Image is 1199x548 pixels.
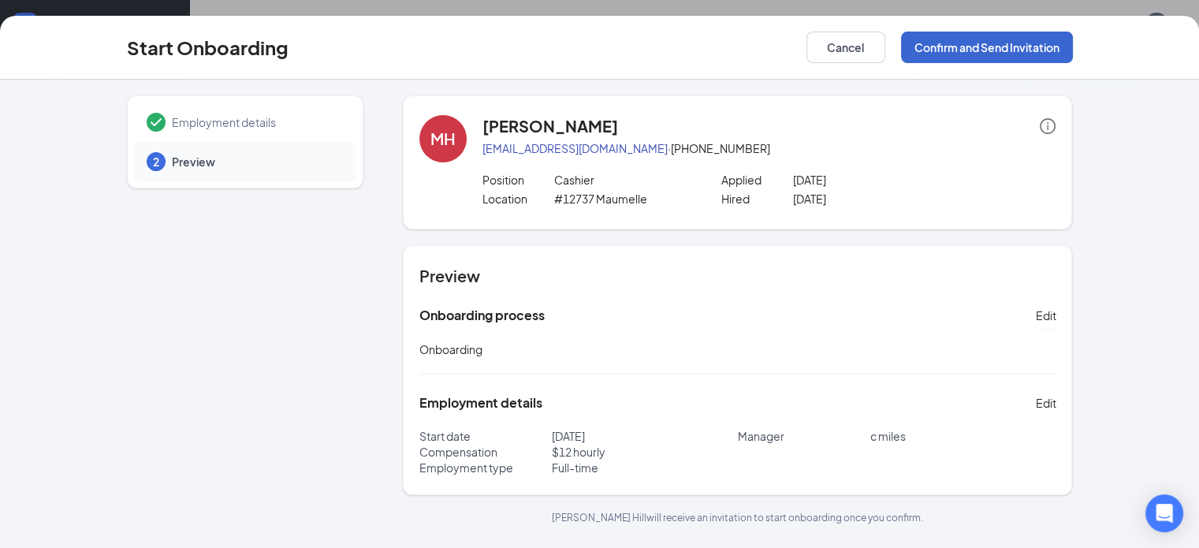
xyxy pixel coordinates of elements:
p: Compensation [419,444,552,460]
p: [DATE] [552,428,738,444]
p: $ 12 hourly [552,444,738,460]
p: · [PHONE_NUMBER] [482,140,1056,156]
p: [PERSON_NAME] Hill will receive an invitation to start onboarding once you confirm. [403,511,1073,524]
button: Edit [1035,303,1056,328]
p: Manager [737,428,869,444]
button: Cancel [806,32,885,63]
span: Onboarding [419,342,482,356]
span: Edit [1035,308,1056,323]
div: Open Intercom Messenger [1145,494,1183,532]
p: Position [482,172,554,188]
span: Edit [1035,395,1056,411]
span: info-circle [1040,118,1056,134]
p: #12737 Maumelle [553,191,697,207]
p: [DATE] [793,191,936,207]
button: Edit [1035,390,1056,416]
h5: Onboarding process [419,307,545,324]
span: Employment details [172,114,341,130]
div: MH [430,128,456,150]
a: [EMAIL_ADDRESS][DOMAIN_NAME] [482,141,668,155]
p: Hired [721,191,793,207]
p: [DATE] [793,172,936,188]
span: 2 [153,154,159,170]
p: Location [482,191,554,207]
p: Applied [721,172,793,188]
p: Full-time [552,460,738,475]
h5: Employment details [419,394,542,412]
span: Preview [172,154,341,170]
button: Confirm and Send Invitation [901,32,1073,63]
p: Cashier [553,172,697,188]
h4: Preview [419,265,1056,287]
h3: Start Onboarding [127,34,289,61]
p: Employment type [419,460,552,475]
p: Start date [419,428,552,444]
h4: [PERSON_NAME] [482,115,618,137]
p: c miles [870,428,1056,444]
svg: Checkmark [147,113,166,132]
